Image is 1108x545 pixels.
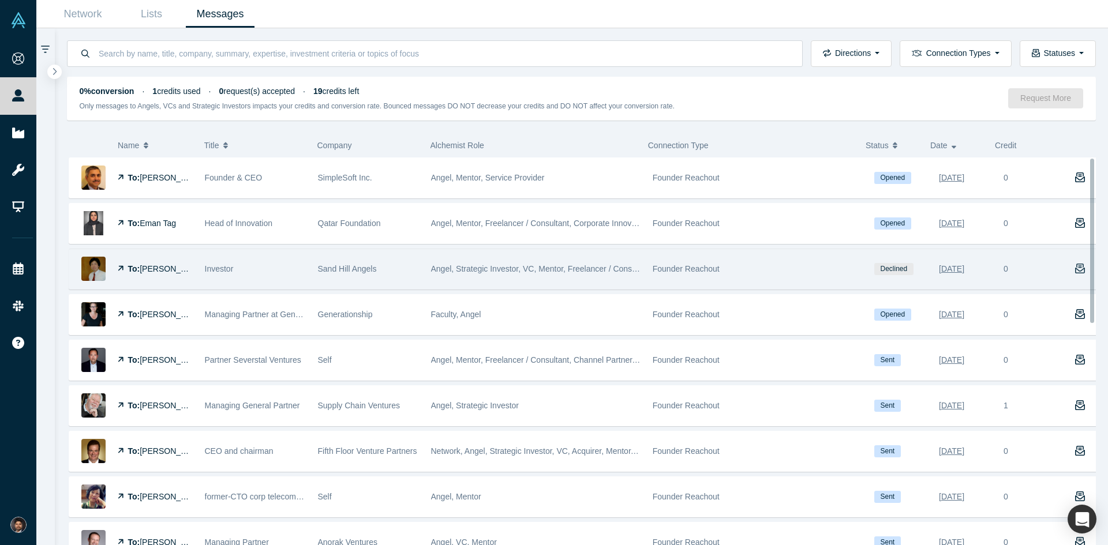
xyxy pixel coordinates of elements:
div: 0 [1004,217,1008,230]
a: Messages [186,1,254,28]
div: [DATE] [939,259,964,279]
strong: To: [128,446,140,456]
span: Angel, Mentor, Freelancer / Consultant, Corporate Innovator [431,219,646,228]
span: Founder Reachout [653,492,720,501]
div: [DATE] [939,487,964,507]
span: Angel, Strategic Investor [431,401,519,410]
button: Directions [811,40,892,67]
span: Founder Reachout [653,355,720,364]
span: Angel, Strategic Investor, VC, Mentor, Freelancer / Consultant, Press, Channel Partner, Corporate... [431,264,817,273]
span: Opened [874,172,911,184]
strong: 19 [313,87,323,96]
strong: To: [128,310,140,319]
div: [DATE] [939,350,964,370]
div: [DATE] [939,168,964,188]
span: Network, Angel, Strategic Investor, VC, Acquirer, Mentor, Lecturer, Freelancer / Consultant [431,446,753,456]
button: Status [866,133,918,157]
span: Faculty, Angel [431,310,481,319]
div: 1 [998,386,1062,426]
span: Sent [874,354,901,366]
button: Name [118,133,192,157]
span: [PERSON_NAME] [140,401,206,410]
span: Connection Type [648,141,709,150]
span: Date [930,133,948,157]
img: Eman Tag's Profile Image [81,211,106,235]
span: Fifth Floor Venture Partners [318,446,417,456]
strong: To: [128,401,140,410]
img: George Gogolev's Profile Image [81,348,106,372]
small: Only messages to Angels, VCs and Strategic Investors impacts your credits and conversion rate. Bo... [80,102,675,110]
span: Qatar Foundation [318,219,381,228]
span: CEO and chairman [205,446,274,456]
span: Founder Reachout [653,446,720,456]
div: [DATE] [939,213,964,234]
strong: To: [128,492,140,501]
a: Lists [117,1,186,28]
span: [PERSON_NAME] [140,446,206,456]
span: Self [318,492,332,501]
span: Supply Chain Ventures [318,401,400,410]
span: Angel, Mentor [431,492,481,501]
span: Credit [995,141,1016,150]
span: · [303,87,305,96]
span: Opened [874,309,911,321]
strong: To: [128,173,140,182]
strong: To: [128,219,140,228]
span: Sent [874,400,901,412]
span: Name [118,133,139,157]
span: Status [866,133,889,157]
span: [PERSON_NAME] [140,310,206,319]
span: Head of Innovation [205,219,273,228]
input: Search by name, title, company, summary, expertise, investment criteria or topics of focus [98,40,790,67]
span: SimpleSoft Inc. [318,173,372,182]
button: Title [204,133,305,157]
span: Generationship [318,310,373,319]
span: Founder Reachout [653,264,720,273]
span: former-CTO corp telecom, former-CRO startup, board member and advisor, strategic technical busine... [205,492,649,501]
span: Founder Reachout [653,310,720,319]
span: [PERSON_NAME] [140,173,206,182]
span: Founder Reachout [653,401,720,410]
img: Richard J. Geruson's Profile Image [81,439,106,463]
span: credits left [313,87,359,96]
span: Declined [874,263,914,275]
span: Founder & CEO [205,173,263,182]
span: request(s) accepted [219,87,295,96]
button: Date [930,133,983,157]
span: [PERSON_NAME] [140,264,206,273]
img: Sudhir Pendse's Profile Image [81,166,106,190]
div: 0 [1004,309,1008,321]
img: Marjorie Hsu's Profile Image [81,484,106,509]
span: credits used [152,87,200,96]
strong: 1 [152,87,157,96]
span: [PERSON_NAME] [140,355,206,364]
div: [DATE] [939,396,964,416]
div: 0 [1004,172,1008,184]
img: Shine Oovattil's Account [10,517,27,533]
span: Sand Hill Angels [318,264,377,273]
img: Rachel Chalmers's Profile Image [81,302,106,326]
div: [DATE] [939,441,964,461]
div: [DATE] [939,305,964,325]
span: Company [317,141,352,150]
div: 0 [1004,445,1008,457]
strong: To: [128,264,140,273]
span: Managing General Partner [205,401,300,410]
span: Sent [874,491,901,503]
div: 0 [1004,491,1008,503]
span: [PERSON_NAME] [140,492,206,501]
img: David Anderson's Profile Image [81,393,106,418]
span: Managing Partner at Generationship [205,310,335,319]
span: Founder Reachout [653,173,720,182]
button: Statuses [1020,40,1096,67]
span: Angel, Mentor, Freelancer / Consultant, Channel Partner, Corporate Innovator [431,355,709,364]
img: Ning Sung's Profile Image [81,257,106,281]
span: Eman Tag [140,219,176,228]
span: Angel, Mentor, Service Provider [431,173,545,182]
span: Partner Severstal Ventures [205,355,301,364]
div: 0 [1004,263,1008,275]
span: Alchemist Role [431,141,484,150]
button: Connection Types [900,40,1011,67]
span: · [142,87,144,96]
span: · [209,87,211,96]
